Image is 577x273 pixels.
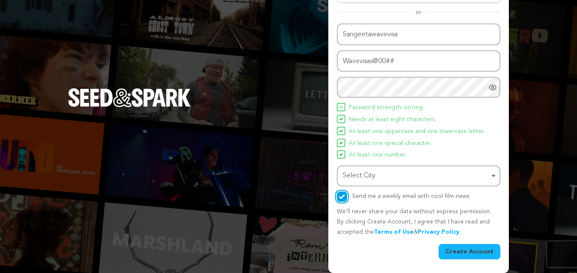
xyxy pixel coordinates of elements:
span: Password strength: strong [349,103,423,113]
span: Needs at least eight characters. [349,115,436,125]
img: Seed&Spark Icon [339,117,343,121]
span: At least one uppercase and one lowercase letter. [349,127,485,137]
a: Privacy Policy [418,229,459,235]
p: We’ll never share your data without express permission. By clicking Create Account, I agree that ... [337,207,500,237]
img: Seed&Spark Icon [339,129,343,133]
input: Email address [337,50,500,72]
a: Show password as plain text. Warning: this will display your password on the screen. [488,83,497,92]
label: Send me a weekly email with cool film news [352,193,470,199]
img: Seed&Spark Icon [339,153,343,156]
span: At least one special character. [349,139,431,149]
a: Terms of Use [374,229,413,235]
img: Seed&Spark Icon [339,105,343,109]
span: or [411,8,427,17]
button: Create Account [439,244,500,259]
a: Seed&Spark Homepage [68,88,191,124]
img: Seed&Spark Logo [68,88,191,107]
span: At least one number. [349,150,406,160]
div: Select City [343,170,489,182]
input: Name [337,23,500,45]
img: Seed&Spark Icon [339,141,343,145]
